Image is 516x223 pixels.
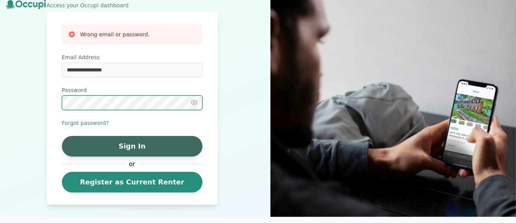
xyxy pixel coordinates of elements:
button: Sign In [62,136,202,157]
span: or [125,160,139,169]
button: Forgot password? [62,119,109,127]
p: Access your Occupi dashboard [47,2,218,9]
label: Password [62,86,202,94]
label: Email Address [62,53,202,61]
h3: Wrong email or password. [80,31,150,38]
a: Register as Current Renter [62,172,202,192]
